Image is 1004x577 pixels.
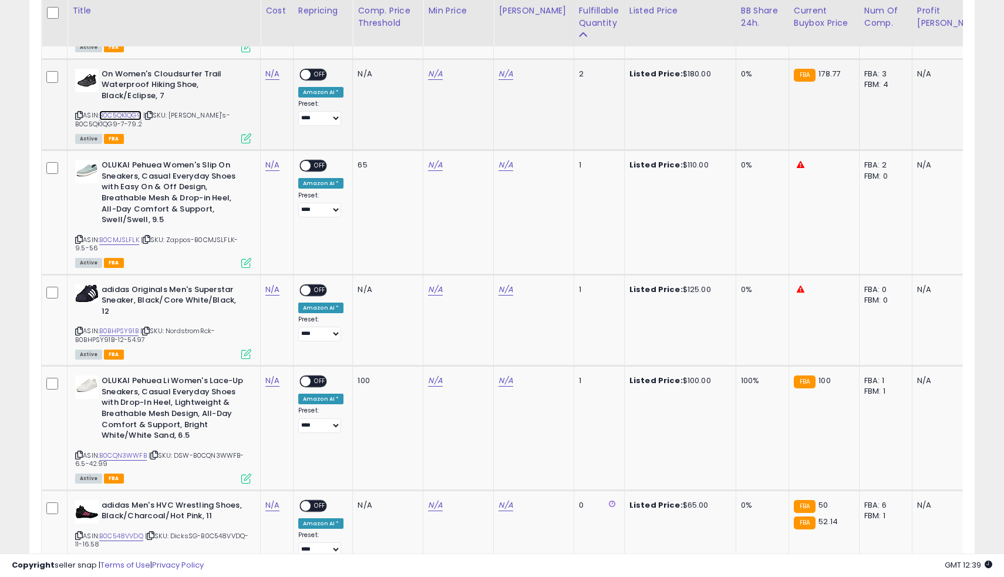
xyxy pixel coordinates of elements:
span: | SKU: DSW-B0CQN3WWFB-6.5-42.99 [75,451,244,468]
span: FBA [104,134,124,144]
div: Title [72,5,255,17]
b: Listed Price: [629,375,683,386]
div: ASIN: [75,160,251,266]
div: N/A [917,500,983,511]
div: FBM: 0 [864,171,903,182]
div: $100.00 [629,375,727,386]
div: BB Share 24h. [741,5,784,29]
span: OFF [311,69,329,79]
a: B0CMJSLFLK [99,235,139,245]
div: Comp. Price Threshold [358,5,418,29]
b: On Women's Cloudsurfer Trail Waterproof Hiking Shoe, Black/Eclipse, 7 [102,69,244,105]
img: 31GJnb84DpL._SL40_.jpg [75,375,99,399]
div: Current Buybox Price [794,5,854,29]
div: FBA: 0 [864,284,903,295]
span: 100 [818,375,830,386]
div: N/A [917,160,983,170]
div: 0% [741,69,780,79]
b: adidas Originals Men's Superstar Sneaker, Black/Core White/Black, 12 [102,284,244,320]
b: adidas Men's HVC Wrestling Shoes, Black/Charcoal/Hot Pink, 11 [102,500,244,525]
span: FBA [104,42,124,52]
div: FBA: 3 [864,69,903,79]
div: Profit [PERSON_NAME] [917,5,987,29]
span: OFF [311,377,329,387]
a: N/A [498,68,513,80]
a: B0BHPSY91B [99,326,139,336]
div: Amazon AI * [298,303,344,313]
div: Preset: [298,407,344,433]
div: Amazon AI * [298,87,344,98]
div: N/A [358,500,414,511]
div: Preset: [298,100,344,126]
b: Listed Price: [629,284,683,295]
a: N/A [428,284,442,296]
b: OLUKAI Pehuea Women's Slip On Sneakers, Casual Everyday Shoes with Easy On & Off Design, Breathab... [102,160,244,228]
div: Preset: [298,531,344,558]
a: N/A [265,499,279,511]
span: | SKU: [PERSON_NAME]'s-B0C5QK1QG9-7-79.2 [75,110,230,128]
div: Preset: [298,316,344,342]
div: ASIN: [75,69,251,143]
div: $125.00 [629,284,727,295]
div: 1 [579,284,615,295]
img: 41OaQYgyTEL._SL40_.jpg [75,160,99,183]
div: Repricing [298,5,348,17]
span: | SKU: Zappos-B0CMJSLFLK-9.5-56 [75,235,238,253]
a: N/A [498,499,513,511]
span: OFF [311,285,329,295]
div: FBM: 0 [864,295,903,306]
a: B0C548VVDQ [99,531,143,541]
div: 0 [579,500,615,511]
div: Preset: [298,192,344,218]
div: Fulfillable Quantity [579,5,619,29]
a: N/A [428,375,442,387]
a: N/A [498,284,513,296]
div: $180.00 [629,69,727,79]
a: N/A [428,68,442,80]
div: 0% [741,284,780,295]
div: N/A [917,284,983,295]
a: N/A [428,499,442,511]
div: Amazon AI * [298,394,344,404]
div: 1 [579,160,615,170]
div: N/A [358,284,414,295]
span: FBA [104,474,124,484]
div: 65 [358,160,414,170]
div: N/A [917,69,983,79]
a: N/A [498,375,513,387]
div: FBM: 1 [864,511,903,521]
a: N/A [265,284,279,296]
div: FBM: 4 [864,79,903,90]
div: N/A [917,375,983,386]
img: 31xoy+szO6L._SL40_.jpg [75,69,99,92]
div: Amazon AI * [298,178,344,189]
div: [PERSON_NAME] [498,5,568,17]
div: Min Price [428,5,488,17]
div: FBM: 1 [864,386,903,397]
div: N/A [358,69,414,79]
div: seller snap | | [12,560,204,571]
a: B0CQN3WWFB [99,451,147,461]
span: 52.14 [818,516,838,527]
div: Listed Price [629,5,731,17]
img: 416E81yNBZL._SL40_.jpg [75,284,99,303]
div: ASIN: [75,375,251,482]
div: FBA: 1 [864,375,903,386]
b: Listed Price: [629,68,683,79]
img: 41PCN8UBz-L._SL40_.jpg [75,500,99,524]
div: Cost [265,5,288,17]
div: $65.00 [629,500,727,511]
div: Amazon AI * [298,518,344,529]
div: $110.00 [629,160,727,170]
span: All listings currently available for purchase on Amazon [75,42,102,52]
a: N/A [498,159,513,171]
span: 50 [818,499,828,511]
span: All listings currently available for purchase on Amazon [75,134,102,144]
a: Terms of Use [100,559,150,571]
div: 1 [579,375,615,386]
div: 0% [741,160,780,170]
div: Num of Comp. [864,5,907,29]
strong: Copyright [12,559,55,571]
span: | SKU: NordstromRck-B0BHPSY91B-12-54.97 [75,326,215,344]
a: N/A [265,68,279,80]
